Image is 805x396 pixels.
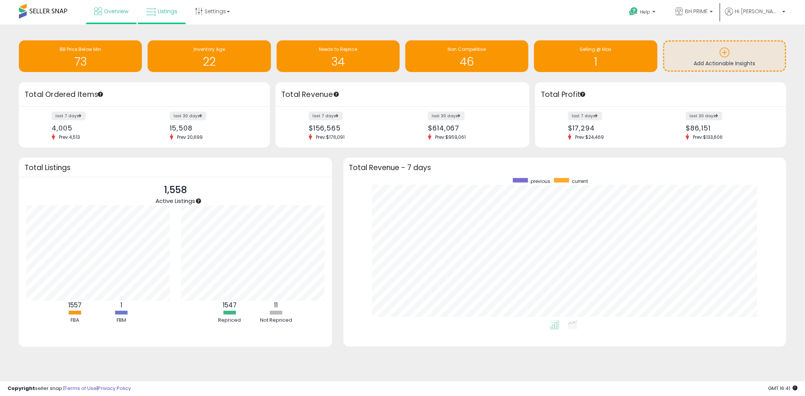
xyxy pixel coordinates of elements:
h3: Total Listings [25,165,326,170]
h3: Total Ordered Items [25,89,264,100]
h1: 73 [23,55,138,68]
span: 2025-08-12 16:41 GMT [768,385,797,392]
b: 11 [274,301,278,310]
a: Non Competitive 46 [405,40,528,72]
span: BB Price Below Min [60,46,101,52]
h3: Total Revenue - 7 days [349,165,780,170]
span: Overview [104,8,128,15]
div: $86,151 [686,124,773,132]
span: Active Listings [155,197,195,205]
strong: Copyright [8,385,35,392]
span: Prev: $959,061 [431,134,469,140]
span: BH PRIME [685,8,708,15]
div: $17,294 [568,124,655,132]
span: Needs to Reprice [319,46,357,52]
span: Selling @ Max [580,46,611,52]
b: 1557 [68,301,82,310]
i: Get Help [629,7,638,16]
label: last 7 days [568,112,602,120]
label: last 30 days [170,112,206,120]
span: Prev: 20,699 [173,134,206,140]
div: Tooltip anchor [579,91,586,98]
span: Prev: $24,469 [571,134,608,140]
span: Prev: $133,606 [689,134,727,140]
span: Hi [PERSON_NAME] [735,8,780,15]
h1: 22 [151,55,267,68]
label: last 30 days [686,112,722,120]
div: Repriced [207,317,252,324]
div: Not Repriced [253,317,299,324]
span: Listings [158,8,177,15]
div: $614,067 [428,124,516,132]
div: 15,508 [170,124,257,132]
span: Prev: 4,513 [55,134,84,140]
div: Tooltip anchor [333,91,340,98]
span: previous [531,178,550,184]
div: $156,565 [309,124,397,132]
div: Tooltip anchor [97,91,104,98]
div: 4,005 [52,124,139,132]
p: 1,558 [155,183,195,197]
div: FBM [99,317,144,324]
a: Inventory Age 22 [148,40,271,72]
span: Prev: $176,091 [312,134,348,140]
b: 1547 [223,301,237,310]
a: Needs to Reprice 34 [277,40,400,72]
div: Tooltip anchor [195,198,202,204]
span: Add Actionable Insights [694,60,755,67]
span: Help [640,9,650,15]
label: last 7 days [309,112,343,120]
a: Terms of Use [65,385,97,392]
span: Inventory Age [194,46,225,52]
a: BB Price Below Min 73 [19,40,142,72]
h3: Total Revenue [281,89,524,100]
b: 1 [120,301,122,310]
h3: Total Profit [541,89,780,100]
span: current [572,178,588,184]
a: Help [623,1,663,25]
a: Add Actionable Insights [664,41,785,71]
div: FBA [52,317,97,324]
a: Privacy Policy [98,385,131,392]
label: last 30 days [428,112,465,120]
a: Hi [PERSON_NAME] [725,8,785,25]
h1: 1 [538,55,653,68]
a: Selling @ Max 1 [534,40,657,72]
h1: 46 [409,55,525,68]
h1: 34 [280,55,396,68]
span: Non Competitive [448,46,486,52]
label: last 7 days [52,112,86,120]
